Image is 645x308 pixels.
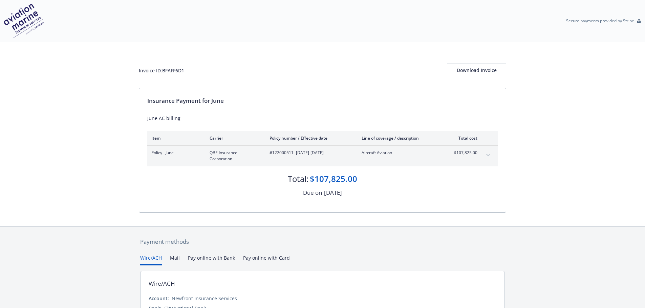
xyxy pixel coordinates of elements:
[188,254,235,265] button: Pay online with Bank
[483,150,494,161] button: expand content
[139,67,184,74] div: Invoice ID: BFAFF6D1
[243,254,290,265] button: Pay online with Card
[310,173,357,185] div: $107,825.00
[140,254,162,265] button: Wire/ACH
[270,150,351,156] span: #122000511 - [DATE]-[DATE]
[270,135,351,141] div: Policy number / Effective date
[362,150,441,156] span: Aircraft Aviation
[172,295,237,302] div: Newfront Insurance Services
[210,150,259,162] span: QBE Insurance Corporation
[447,64,506,77] button: Download Invoice
[303,188,322,197] div: Due on
[170,254,180,265] button: Mail
[452,135,477,141] div: Total cost
[149,279,175,288] div: Wire/ACH
[140,237,505,246] div: Payment methods
[149,295,169,302] div: Account:
[147,96,498,105] div: Insurance Payment for June
[566,18,634,24] p: Secure payments provided by Stripe
[147,115,498,122] div: June AC billing
[452,150,477,156] span: $107,825.00
[210,135,259,141] div: Carrier
[362,135,441,141] div: Line of coverage / description
[288,173,308,185] div: Total:
[151,135,199,141] div: Item
[147,146,498,166] div: Policy - JuneQBE Insurance Corporation#122000511- [DATE]-[DATE]Aircraft Aviation$107,825.00expand...
[324,188,342,197] div: [DATE]
[151,150,199,156] span: Policy - June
